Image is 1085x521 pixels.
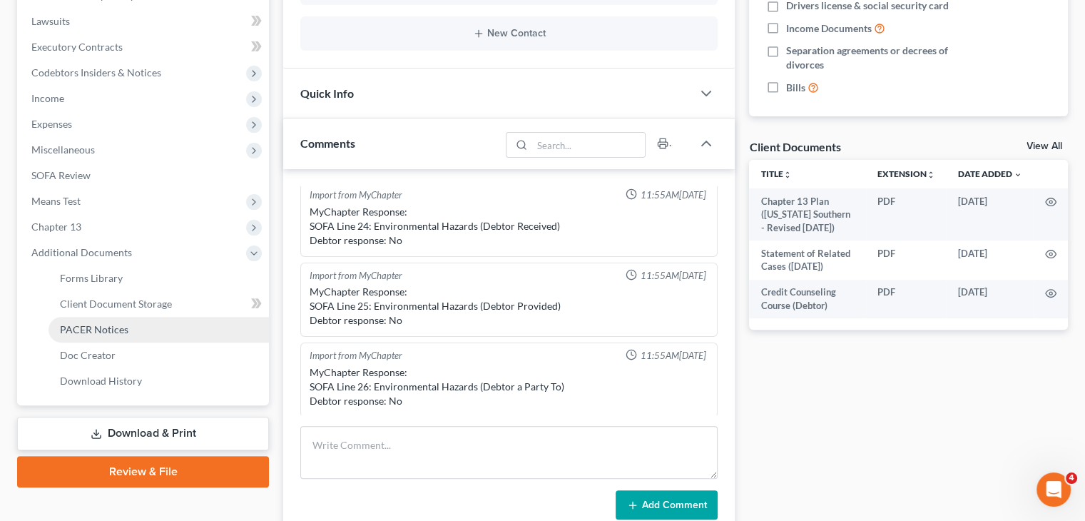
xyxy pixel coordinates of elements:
[310,188,402,202] div: Import from MyChapter
[31,221,81,233] span: Chapter 13
[640,188,705,202] span: 11:55AM[DATE]
[310,285,708,328] div: MyChapter Response: SOFA Line 25: Environmental Hazards (Debtor Provided) Debtor response: No
[786,44,976,72] span: Separation agreements or decrees of divorces
[20,163,269,188] a: SOFA Review
[20,34,269,60] a: Executory Contracts
[49,368,269,394] a: Download History
[786,21,872,36] span: Income Documents
[310,349,402,363] div: Import from MyChapter
[866,188,947,241] td: PDF
[310,269,402,283] div: Import from MyChapter
[31,92,64,104] span: Income
[49,265,269,291] a: Forms Library
[866,241,947,280] td: PDF
[49,291,269,317] a: Client Document Storage
[31,143,95,156] span: Miscellaneous
[17,417,269,450] a: Download & Print
[310,365,708,408] div: MyChapter Response: SOFA Line 26: Environmental Hazards (Debtor a Party To) Debtor response: No
[310,205,708,248] div: MyChapter Response: SOFA Line 24: Environmental Hazards (Debtor Received) Debtor response: No
[640,349,705,363] span: 11:55AM[DATE]
[1036,472,1071,507] iframe: Intercom live chat
[1014,171,1022,179] i: expand_more
[60,375,142,387] span: Download History
[749,139,840,154] div: Client Documents
[60,323,128,335] span: PACER Notices
[31,169,91,181] span: SOFA Review
[60,298,172,310] span: Client Document Storage
[31,41,123,53] span: Executory Contracts
[60,349,116,361] span: Doc Creator
[312,28,706,39] button: New Contact
[17,456,269,487] a: Review & File
[877,168,935,179] a: Extensionunfold_more
[49,343,269,368] a: Doc Creator
[749,241,866,280] td: Statement of Related Cases ([DATE])
[749,280,866,319] td: Credit Counseling Course (Debtor)
[947,280,1034,319] td: [DATE]
[947,188,1034,241] td: [DATE]
[927,171,935,179] i: unfold_more
[749,188,866,241] td: Chapter 13 Plan ([US_STATE] Southern - Revised [DATE])
[616,490,718,520] button: Add Comment
[640,269,705,283] span: 11:55AM[DATE]
[1066,472,1077,484] span: 4
[760,168,791,179] a: Titleunfold_more
[31,246,132,258] span: Additional Documents
[783,171,791,179] i: unfold_more
[49,317,269,343] a: PACER Notices
[31,15,70,27] span: Lawsuits
[532,133,646,157] input: Search...
[31,66,161,79] span: Codebtors Insiders & Notices
[300,136,355,150] span: Comments
[300,86,354,100] span: Quick Info
[786,81,805,95] span: Bills
[31,195,81,207] span: Means Test
[947,241,1034,280] td: [DATE]
[958,168,1022,179] a: Date Added expand_more
[866,280,947,319] td: PDF
[60,272,123,284] span: Forms Library
[20,9,269,34] a: Lawsuits
[1027,141,1062,151] a: View All
[31,118,72,130] span: Expenses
